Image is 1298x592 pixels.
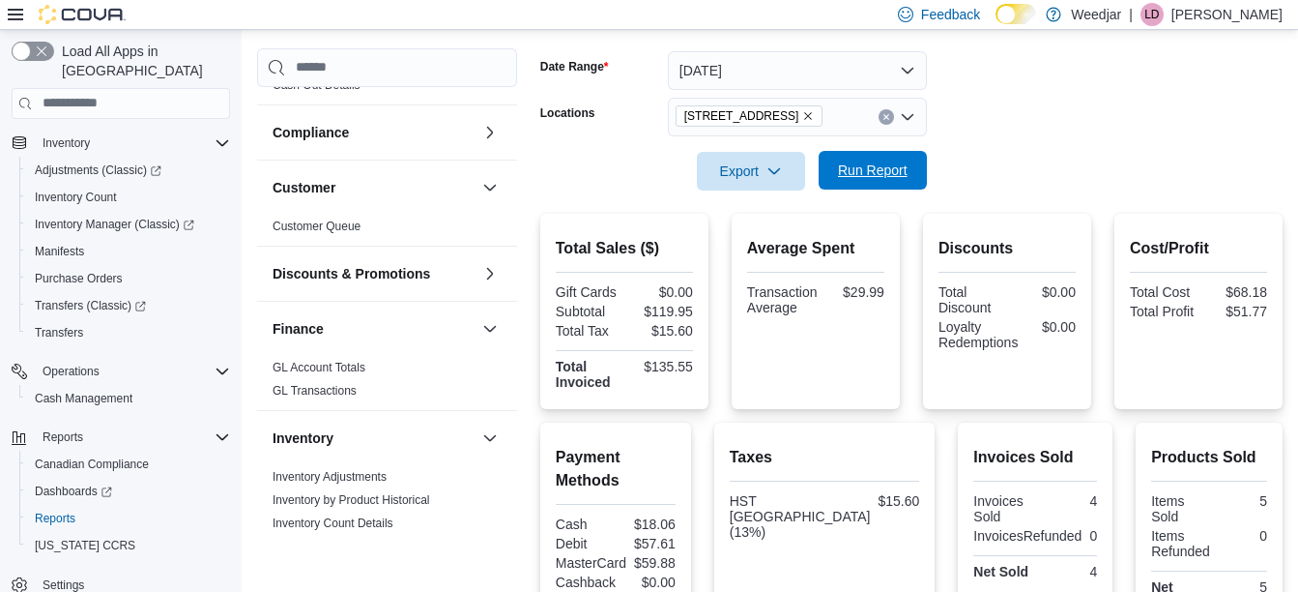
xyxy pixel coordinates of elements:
button: Inventory Count [19,184,238,211]
a: Inventory by Product Historical [273,493,430,507]
h2: Average Spent [747,237,884,260]
h2: Products Sold [1151,446,1267,469]
div: $0.00 [1011,284,1076,300]
span: GL Transactions [273,383,357,399]
strong: Net Sold [973,564,1028,579]
button: Customer [478,176,502,199]
button: Purchase Orders [19,265,238,292]
span: Customer Queue [273,219,361,234]
span: Canadian Compliance [35,457,149,472]
button: Cash Management [19,385,238,412]
button: Clear input [879,109,894,125]
div: Transaction Average [747,284,818,315]
div: $15.60 [628,323,693,339]
span: Transfers (Classic) [35,298,146,313]
div: Total Discount [938,284,1003,315]
button: [US_STATE] CCRS [19,532,238,559]
span: Operations [43,364,100,379]
p: | [1129,3,1133,26]
a: [US_STATE] CCRS [27,534,143,557]
button: Operations [4,358,238,385]
a: Adjustments (Classic) [19,157,238,184]
button: Manifests [19,238,238,265]
span: Export [708,152,793,191]
a: Purchase Orders [27,267,130,290]
button: Run Report [819,151,927,190]
span: Operations [35,360,230,383]
button: Operations [35,360,107,383]
span: GL Account Totals [273,360,365,375]
a: Inventory Manager (Classic) [19,211,238,238]
button: Reports [35,426,91,449]
label: Locations [540,105,595,121]
span: Washington CCRS [27,534,230,557]
div: Subtotal [556,304,620,319]
button: Customer [273,178,475,197]
span: Inventory [43,135,90,151]
div: $68.18 [1202,284,1267,300]
button: [DATE] [668,51,927,90]
button: Canadian Compliance [19,451,238,478]
p: [PERSON_NAME] [1171,3,1283,26]
button: Finance [273,319,475,339]
div: $59.88 [634,555,676,571]
h3: Discounts & Promotions [273,264,430,283]
h3: Inventory [273,429,333,448]
div: $0.00 [628,284,693,300]
button: Compliance [478,121,502,144]
h2: Taxes [730,446,920,469]
div: $15.60 [878,493,919,509]
a: Cash Management [27,387,140,410]
a: Canadian Compliance [27,453,157,476]
a: Reports [27,507,83,530]
div: 4 [1039,564,1097,579]
span: Adjustments (Classic) [27,159,230,182]
span: 355 Oakwood Ave [676,105,823,127]
span: Canadian Compliance [27,453,230,476]
div: $0.00 [1025,319,1076,335]
div: Invoices Sold [973,493,1031,524]
div: $57.61 [620,536,676,551]
div: $119.95 [628,304,693,319]
a: Manifests [27,240,92,263]
span: Reports [43,429,83,445]
a: Dashboards [27,480,120,503]
a: Customer Queue [273,220,361,233]
a: Inventory Count Details [273,517,393,530]
span: [STREET_ADDRESS] [684,106,799,126]
a: GL Account Totals [273,361,365,374]
span: Run Report [838,161,908,180]
span: Cash Management [35,391,132,406]
span: Transfers (Classic) [27,294,230,317]
div: Customer [257,215,517,246]
span: Cash Management [27,387,230,410]
h2: Invoices Sold [973,446,1097,469]
div: Cash [556,517,612,532]
h2: Discounts [938,237,1076,260]
span: Inventory Manager (Classic) [27,213,230,236]
input: Dark Mode [995,4,1036,24]
span: Adjustments (Classic) [35,163,161,178]
span: Inventory by Product Historical [273,492,430,508]
span: Inventory Manager (Classic) [35,217,194,232]
a: Adjustments (Classic) [27,159,169,182]
a: Transfers (Classic) [19,292,238,319]
div: $0.00 [623,575,676,590]
a: Transfers [27,321,91,344]
a: Inventory Count [27,186,125,209]
span: Reports [35,511,75,526]
a: GL Transactions [273,384,357,398]
div: Total Cost [1130,284,1195,300]
span: Dark Mode [995,24,996,25]
span: Transfers [27,321,230,344]
div: $51.77 [1202,304,1267,319]
a: Dashboards [19,478,238,505]
h2: Total Sales ($) [556,237,693,260]
div: $135.55 [628,359,693,374]
span: Dashboards [27,480,230,503]
h3: Customer [273,178,335,197]
button: Reports [19,505,238,532]
span: [US_STATE] CCRS [35,538,135,553]
div: Lauren Daniels [1140,3,1164,26]
a: Inventory Adjustments [273,470,387,484]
